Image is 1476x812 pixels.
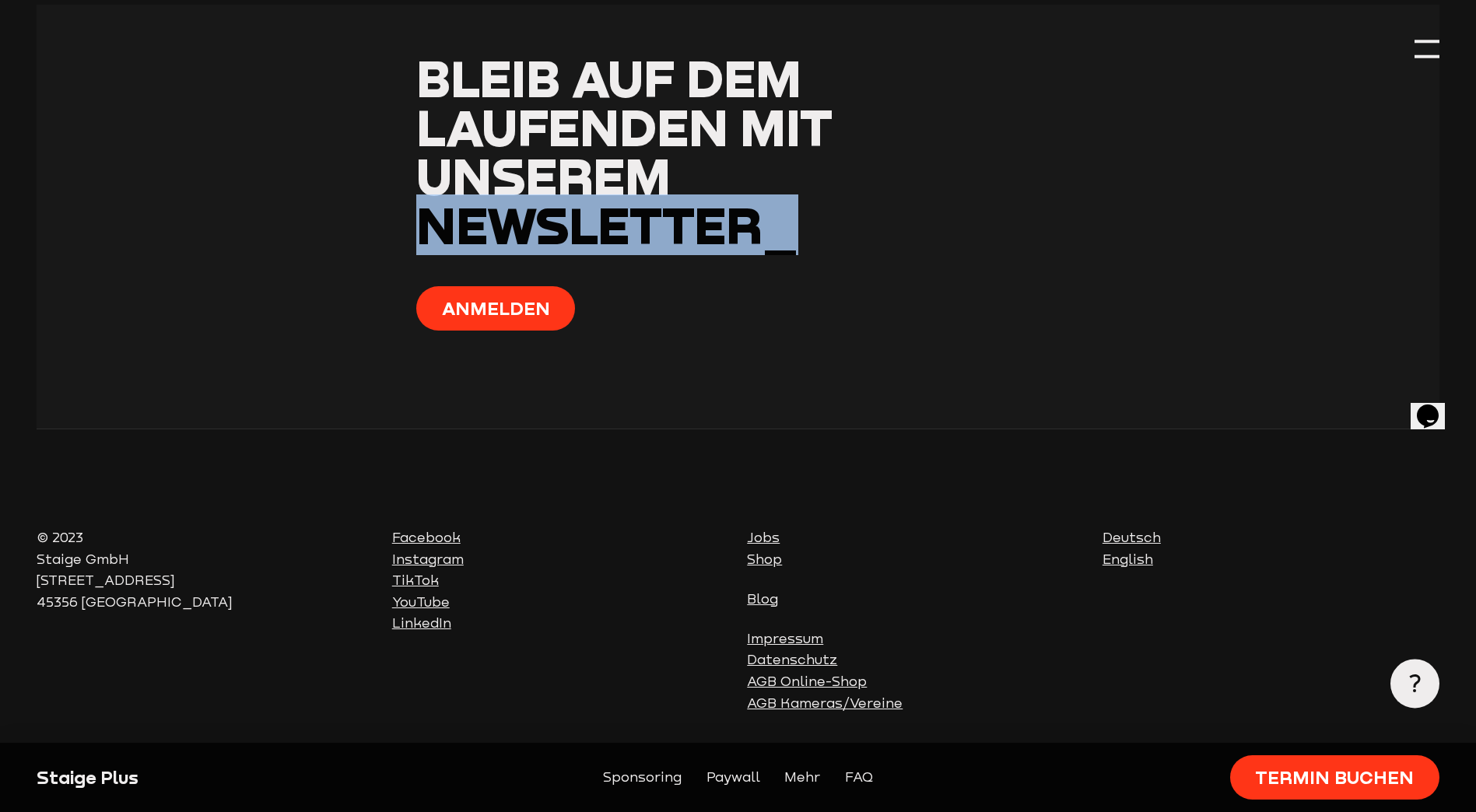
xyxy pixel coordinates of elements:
span: Bleib auf dem Laufenden mit unserem [416,47,833,206]
a: Facebook [392,530,461,545]
span: Newsletter_ [416,194,798,255]
a: Instagram [392,551,464,567]
iframe: chat widget [1411,383,1460,429]
a: Shop [747,551,782,567]
a: TikTok [392,572,439,588]
a: English [1103,551,1153,567]
a: Impressum [747,631,823,646]
div: Staige Plus [37,765,373,789]
a: YouTube [392,594,450,610]
a: Mehr [784,767,820,789]
p: © 2023 Staige GmbH [STREET_ADDRESS] 45356 [GEOGRAPHIC_DATA] [37,527,373,613]
a: LinkedIn [392,615,451,631]
a: FAQ [845,767,873,789]
a: Jobs [747,530,780,545]
a: Sponsoring [603,767,682,789]
a: Blog [747,591,778,607]
a: Termin buchen [1230,755,1439,800]
a: AGB Kameras/Vereine [747,695,903,711]
a: Deutsch [1103,530,1161,545]
a: Paywall [706,767,760,789]
a: AGB Online-Shop [747,674,867,689]
a: Datenschutz [747,652,837,667]
button: Anmelden [416,286,575,331]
